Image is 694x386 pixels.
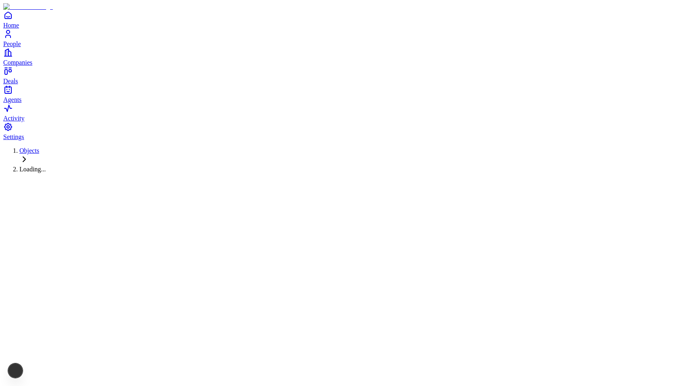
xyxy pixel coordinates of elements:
[3,3,53,11] img: Item Brain Logo
[3,133,24,140] span: Settings
[19,166,46,173] span: Loading...
[3,103,691,122] a: Activity
[3,22,19,29] span: Home
[3,29,691,47] a: People
[3,96,21,103] span: Agents
[3,147,691,173] nav: Breadcrumb
[3,11,691,29] a: Home
[3,85,691,103] a: Agents
[3,48,691,66] a: Companies
[19,147,39,154] a: Objects
[3,59,32,66] span: Companies
[3,66,691,84] a: Deals
[3,122,691,140] a: Settings
[3,40,21,47] span: People
[3,115,24,122] span: Activity
[3,78,18,84] span: Deals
